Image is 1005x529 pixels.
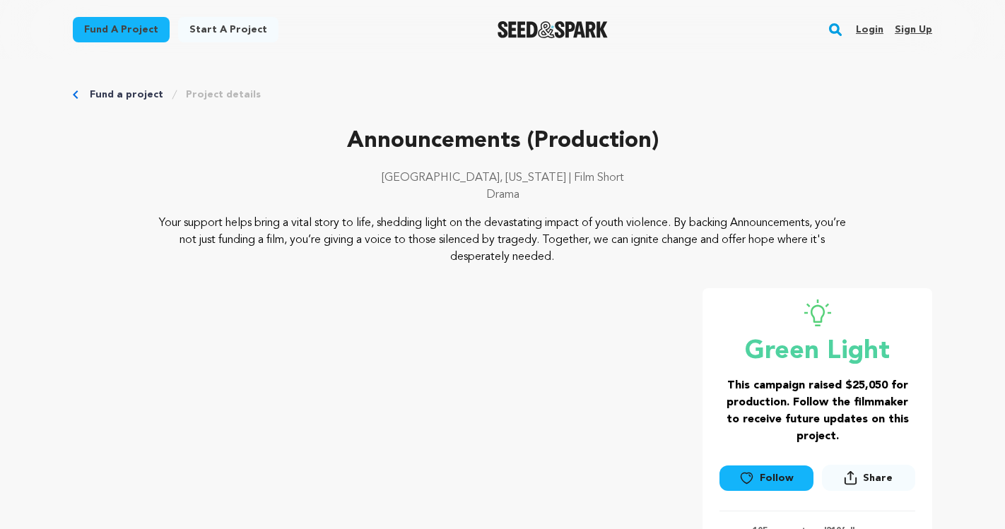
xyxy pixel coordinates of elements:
img: Seed&Spark Logo Dark Mode [498,21,609,38]
a: Fund a project [73,17,170,42]
a: Seed&Spark Homepage [498,21,609,38]
p: [GEOGRAPHIC_DATA], [US_STATE] | Film Short [73,170,932,186]
p: Green Light [719,338,915,366]
span: Share [863,471,893,485]
p: Announcements (Production) [73,124,932,158]
a: Follow [719,465,813,491]
a: Fund a project [90,88,163,102]
div: Breadcrumb [73,88,932,102]
h3: This campaign raised $25,050 for production. Follow the filmmaker to receive future updates on th... [719,377,915,445]
p: Drama [73,186,932,203]
button: Share [822,465,915,491]
span: Share [822,465,915,497]
a: Start a project [178,17,278,42]
a: Login [856,18,883,41]
a: Sign up [895,18,932,41]
p: Your support helps bring a vital story to life, shedding light on the devastating impact of youth... [159,215,847,266]
a: Project details [186,88,261,102]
